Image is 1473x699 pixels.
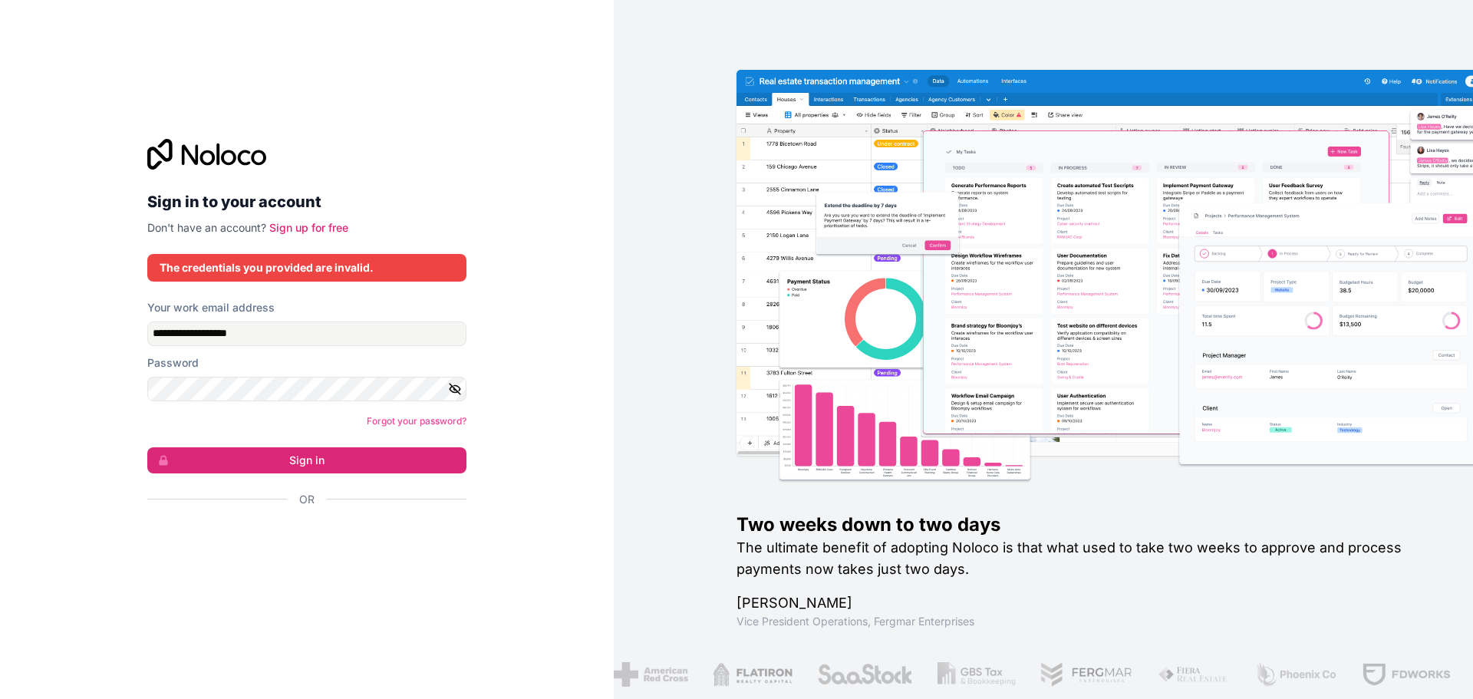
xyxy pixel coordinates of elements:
h1: Two weeks down to two days [736,513,1424,537]
div: The credentials you provided are invalid. [160,260,454,275]
h2: The ultimate benefit of adopting Noloco is that what used to take two weeks to approve and proces... [736,537,1424,580]
span: Or [299,492,315,507]
h1: Vice President Operations , Fergmar Enterprises [736,614,1424,629]
a: Sign up for free [269,221,348,234]
img: /assets/phoenix-BREaitsQ.png [1254,662,1337,687]
img: /assets/flatiron-C8eUkumj.png [713,662,793,687]
iframe: Sign in with Google Button [140,524,462,558]
img: /assets/gbstax-C-GtDUiK.png [938,662,1016,687]
h1: [PERSON_NAME] [736,592,1424,614]
label: Your work email address [147,300,275,315]
h2: Sign in to your account [147,188,466,216]
input: Email address [147,321,466,346]
img: /assets/fergmar-CudnrXN5.png [1040,662,1134,687]
input: Password [147,377,466,401]
img: /assets/fiera-fwj2N5v4.png [1158,662,1230,687]
img: /assets/american-red-cross-BAupjrZR.png [614,662,688,687]
a: Forgot your password? [367,415,466,427]
button: Sign in [147,447,466,473]
img: /assets/saastock-C6Zbiodz.png [817,662,914,687]
span: Don't have an account? [147,221,266,234]
label: Password [147,355,199,371]
img: /assets/fdworks-Bi04fVtw.png [1362,662,1452,687]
